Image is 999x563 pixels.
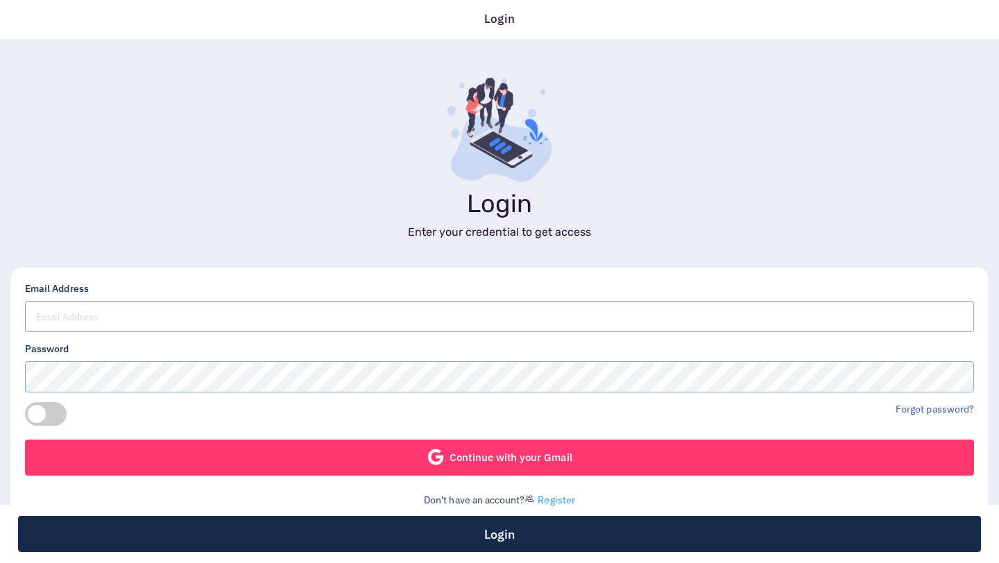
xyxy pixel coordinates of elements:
[25,301,974,332] input: Email Address
[11,189,988,218] h1: Login
[25,440,974,476] a: Continue with your Gmail
[11,225,988,239] h5: Enter your credential to get access
[538,494,574,506] a: Register
[18,516,981,552] button: Login
[25,281,89,296] label: Email Address
[896,403,974,415] a: Forgot password?
[477,10,521,28] div: Login
[25,493,974,508] p: Don't have an account?
[25,342,69,356] label: Password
